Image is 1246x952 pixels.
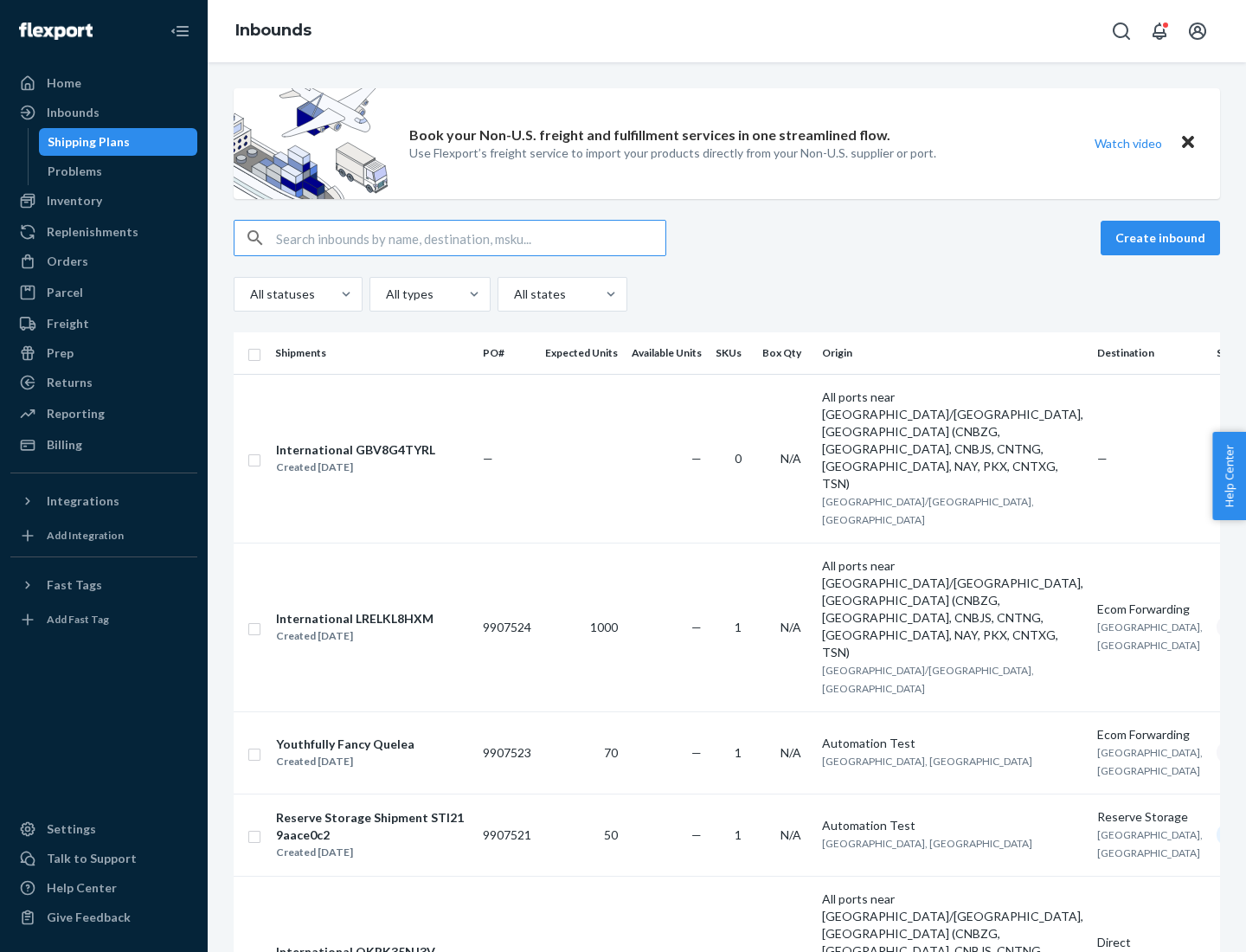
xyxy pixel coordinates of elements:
[276,221,665,255] input: Search inbounds by name, destination, msku...
[47,74,81,92] div: Home
[476,711,538,794] td: 9907523
[47,374,93,391] div: Returns
[1212,432,1246,520] button: Help Center
[47,436,82,453] div: Billing
[47,909,131,926] div: Give Feedback
[476,543,538,711] td: 9907524
[10,606,197,634] a: Add Fast Tag
[1090,332,1210,374] th: Destination
[47,850,137,867] div: Talk to Support
[10,69,197,97] a: Home
[47,405,105,422] div: Reporting
[47,528,124,543] div: Add Integration
[10,487,197,515] button: Integrations
[1083,131,1173,156] button: Watch video
[47,223,138,241] div: Replenishments
[10,99,197,126] a: Inbounds
[822,664,1034,695] span: [GEOGRAPHIC_DATA]/[GEOGRAPHIC_DATA], [GEOGRAPHIC_DATA]
[483,451,493,466] span: —
[1097,828,1203,859] span: [GEOGRAPHIC_DATA], [GEOGRAPHIC_DATA]
[10,904,197,931] button: Give Feedback
[276,441,435,459] div: International GBV8G4TYRL
[47,192,102,209] div: Inventory
[10,218,197,246] a: Replenishments
[1097,601,1203,618] div: Ecom Forwarding
[10,400,197,428] a: Reporting
[822,817,1083,834] div: Automation Test
[10,522,197,550] a: Add Integration
[735,827,742,842] span: 1
[10,339,197,367] a: Prep
[10,279,197,306] a: Parcel
[691,620,702,634] span: —
[1104,14,1139,48] button: Open Search Box
[248,286,250,303] input: All statuses
[691,451,702,466] span: —
[709,332,755,374] th: SKUs
[276,753,414,770] div: Created [DATE]
[604,745,618,760] span: 70
[625,332,709,374] th: Available Units
[47,576,102,594] div: Fast Tags
[780,745,801,760] span: N/A
[10,187,197,215] a: Inventory
[10,845,197,872] a: Talk to Support
[10,369,197,396] a: Returns
[47,492,119,510] div: Integrations
[276,610,434,627] div: International LRELKL8HXM
[235,21,311,40] a: Inbounds
[1180,14,1215,48] button: Open account menu
[47,820,96,838] div: Settings
[47,284,83,301] div: Parcel
[10,815,197,843] a: Settings
[10,571,197,599] button: Fast Tags
[268,332,476,374] th: Shipments
[47,344,74,362] div: Prep
[384,286,386,303] input: All types
[48,163,102,180] div: Problems
[755,332,815,374] th: Box Qty
[48,133,130,151] div: Shipping Plans
[822,389,1083,492] div: All ports near [GEOGRAPHIC_DATA]/[GEOGRAPHIC_DATA], [GEOGRAPHIC_DATA] (CNBZG, [GEOGRAPHIC_DATA], ...
[1177,131,1199,156] button: Close
[276,459,435,476] div: Created [DATE]
[39,128,198,156] a: Shipping Plans
[47,315,89,332] div: Freight
[691,745,702,760] span: —
[780,451,801,466] span: N/A
[512,286,514,303] input: All states
[1142,14,1177,48] button: Open notifications
[276,844,468,861] div: Created [DATE]
[10,874,197,902] a: Help Center
[276,809,468,844] div: Reserve Storage Shipment STI219aace0c2
[538,332,625,374] th: Expected Units
[815,332,1090,374] th: Origin
[735,745,742,760] span: 1
[409,145,936,162] p: Use Flexport’s freight service to import your products directly from your Non-U.S. supplier or port.
[822,495,1034,526] span: [GEOGRAPHIC_DATA]/[GEOGRAPHIC_DATA], [GEOGRAPHIC_DATA]
[409,125,890,145] p: Book your Non-U.S. freight and fulfillment services in one streamlined flow.
[780,827,801,842] span: N/A
[1097,934,1203,951] div: Direct
[276,736,414,753] div: Youthfully Fancy Quelea
[476,794,538,876] td: 9907521
[604,827,618,842] span: 50
[735,620,742,634] span: 1
[276,627,434,645] div: Created [DATE]
[47,612,109,627] div: Add Fast Tag
[10,310,197,338] a: Freight
[19,23,93,40] img: Flexport logo
[1097,451,1108,466] span: —
[590,620,618,634] span: 1000
[735,451,742,466] span: 0
[10,248,197,275] a: Orders
[47,104,100,121] div: Inbounds
[1101,221,1220,255] button: Create inbound
[822,735,1083,752] div: Automation Test
[10,431,197,459] a: Billing
[163,14,197,48] button: Close Navigation
[1097,726,1203,743] div: Ecom Forwarding
[822,837,1032,850] span: [GEOGRAPHIC_DATA], [GEOGRAPHIC_DATA]
[222,6,325,56] ol: breadcrumbs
